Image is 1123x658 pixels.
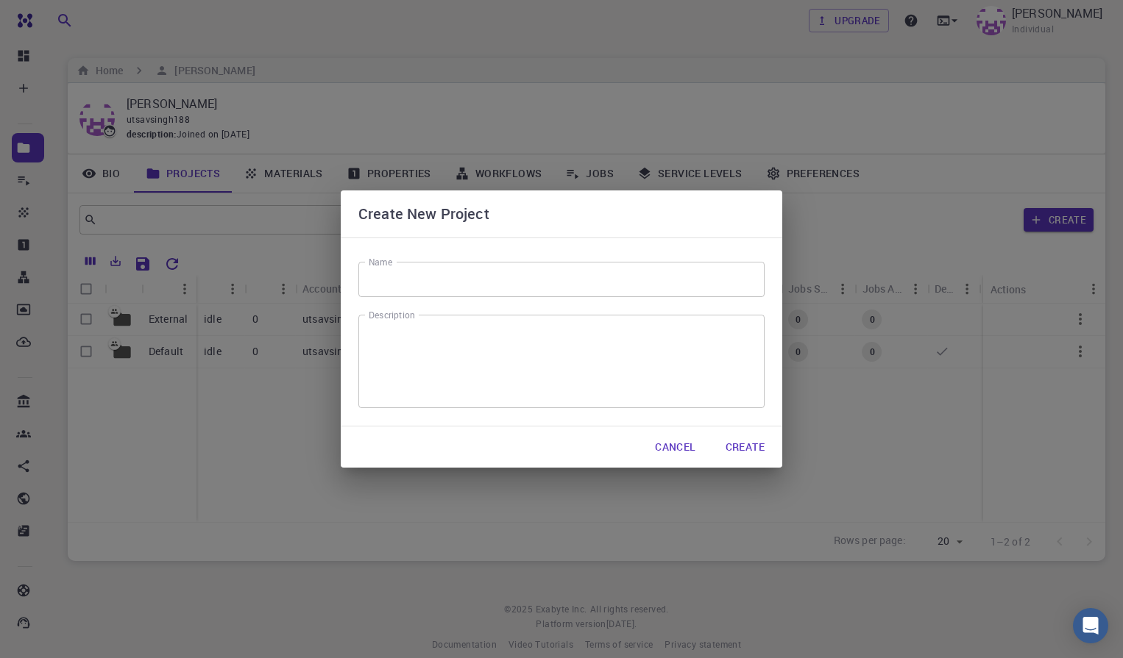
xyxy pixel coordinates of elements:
[29,10,82,24] span: Support
[369,256,392,268] label: Name
[1073,608,1108,643] div: Open Intercom Messenger
[369,309,415,321] label: Description
[358,202,489,226] h6: Create New Project
[643,432,707,462] button: Cancel
[714,432,776,462] button: Create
